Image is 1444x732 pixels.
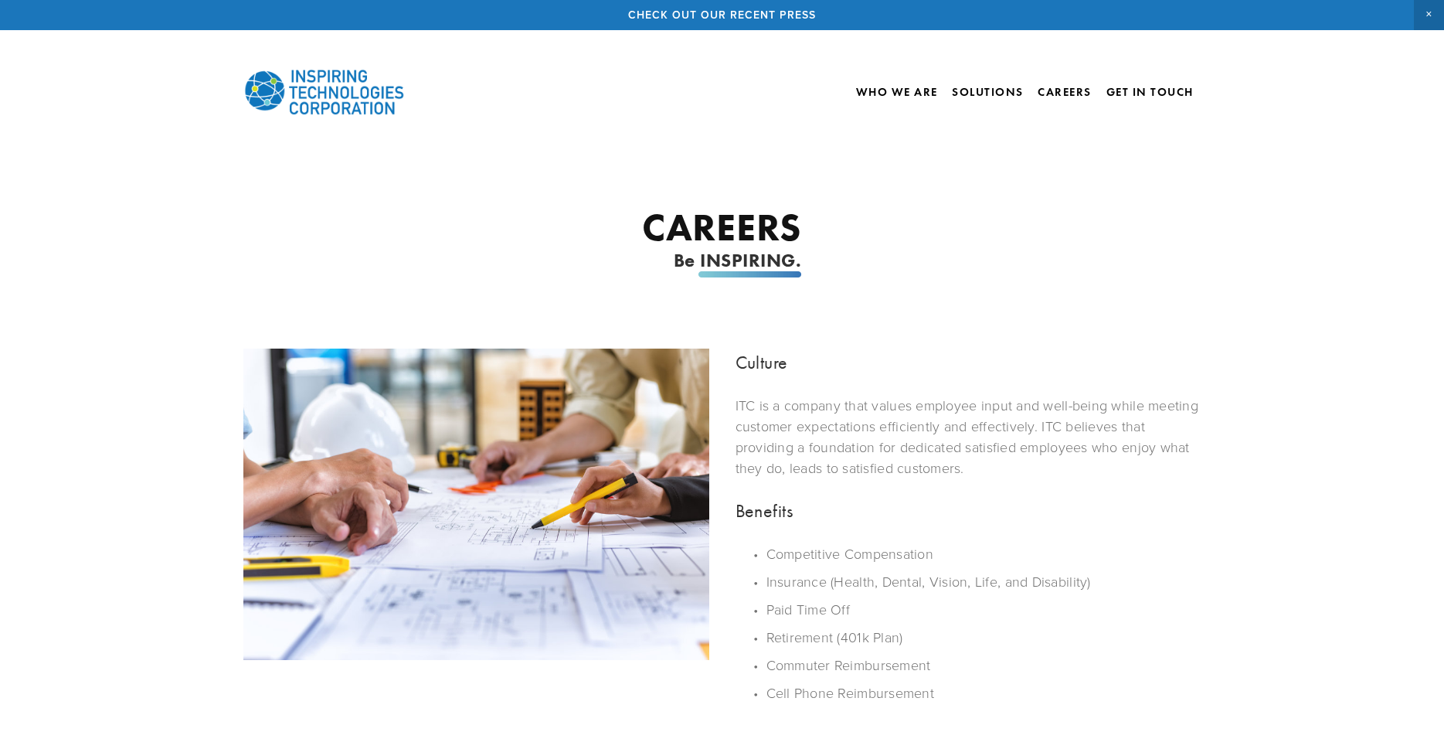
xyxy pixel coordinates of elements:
[766,627,1201,648] p: Retirement (401k Plan)
[736,497,1201,525] h3: Benefits
[736,349,1201,376] h3: Culture
[674,249,695,271] strong: Be
[952,85,1024,99] a: Solutions
[407,208,1037,247] h1: CAREERS
[766,571,1201,592] p: Insurance (Health, Dental, Vision, Life, and Disability)
[243,349,709,660] img: We don’t wear ties.
[736,395,1201,478] p: ITC is a company that values employee input and well-being while meeting customer expectations ef...
[243,57,406,127] img: Inspiring Technologies Corp – A Building Technologies Company
[856,79,938,105] a: Who We Are
[700,249,801,271] strong: INSPIRING.
[1106,79,1194,105] a: Get In Touch
[766,543,1201,564] p: Competitive Compensation
[766,655,1201,676] p: Commuter Reimbursement
[766,599,1201,620] p: Paid Time Off
[1038,79,1092,105] a: Careers
[766,683,1201,703] p: Cell Phone Reimbursement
